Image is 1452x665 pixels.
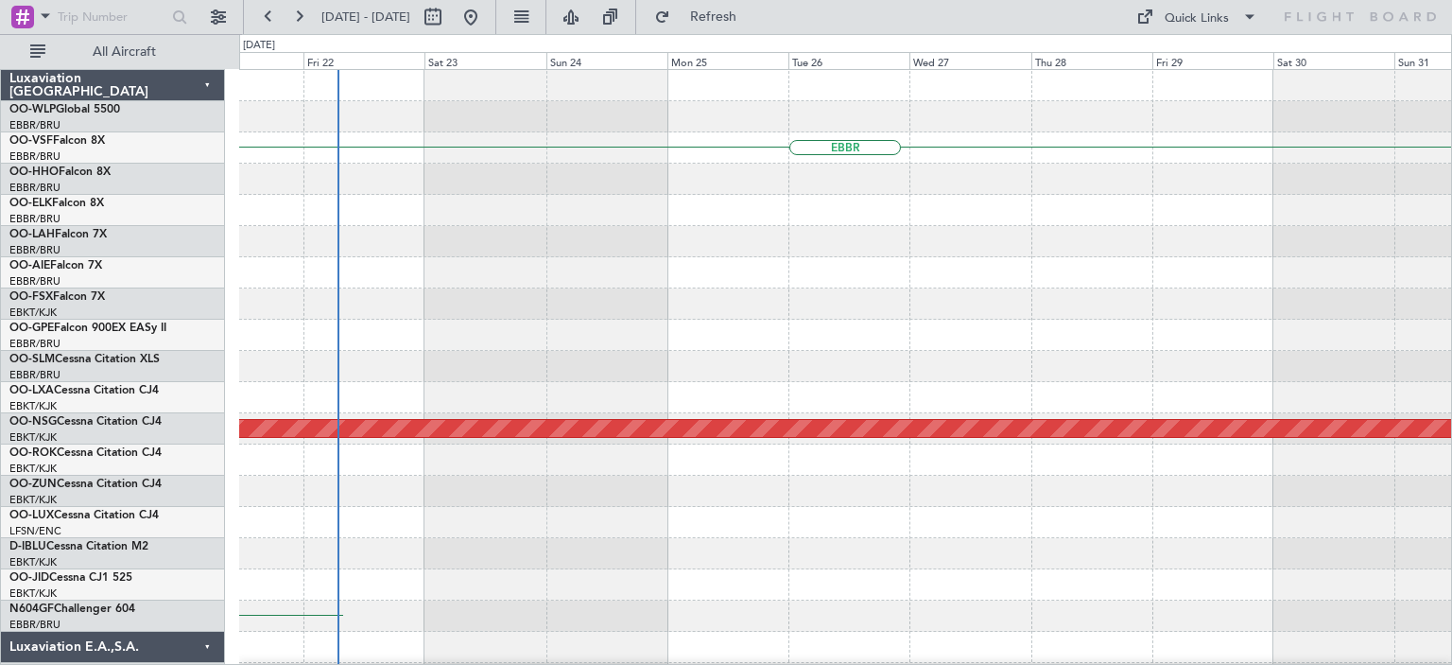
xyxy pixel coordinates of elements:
[9,416,162,428] a: OO-NSGCessna Citation CJ4
[303,52,424,69] div: Fri 22
[9,212,60,226] a: EBBR/BRU
[546,52,667,69] div: Sun 24
[9,510,54,521] span: OO-LUX
[9,354,55,365] span: OO-SLM
[9,229,107,240] a: OO-LAHFalcon 7X
[9,604,135,615] a: N604GFChallenger 604
[1127,2,1267,32] button: Quick Links
[9,493,57,507] a: EBKT/KJK
[9,479,162,490] a: OO-ZUNCessna Citation CJ4
[9,104,56,115] span: OO-WLP
[9,524,61,538] a: LFSN/ENC
[646,2,759,32] button: Refresh
[9,291,105,303] a: OO-FSXFalcon 7X
[1031,52,1152,69] div: Thu 28
[9,541,148,552] a: D-IBLUCessna Citation M2
[9,104,120,115] a: OO-WLPGlobal 5500
[9,181,60,195] a: EBBR/BRU
[9,118,60,132] a: EBBR/BRU
[321,9,410,26] span: [DATE] - [DATE]
[49,45,199,59] span: All Aircraft
[21,37,205,67] button: All Aircraft
[243,38,275,54] div: [DATE]
[9,385,54,396] span: OO-LXA
[9,198,104,209] a: OO-ELKFalcon 8X
[674,10,753,24] span: Refresh
[9,572,49,584] span: OO-JID
[9,618,60,632] a: EBBR/BRU
[182,52,303,69] div: Thu 21
[9,229,55,240] span: OO-LAH
[9,385,159,396] a: OO-LXACessna Citation CJ4
[9,604,54,615] span: N604GF
[9,354,160,365] a: OO-SLMCessna Citation XLS
[9,323,54,334] span: OO-GPE
[9,243,60,257] a: EBBR/BRU
[909,52,1030,69] div: Wed 27
[9,447,162,459] a: OO-ROKCessna Citation CJ4
[9,135,105,147] a: OO-VSFFalcon 8X
[9,135,53,147] span: OO-VSF
[9,399,57,413] a: EBKT/KJK
[9,541,46,552] span: D-IBLU
[9,166,111,178] a: OO-HHOFalcon 8X
[9,291,53,303] span: OO-FSX
[9,337,60,351] a: EBBR/BRU
[667,52,788,69] div: Mon 25
[9,198,52,209] span: OO-ELK
[1165,9,1229,28] div: Quick Links
[9,149,60,164] a: EBBR/BRU
[9,479,57,490] span: OO-ZUN
[9,555,57,569] a: EBKT/KJK
[58,3,166,31] input: Trip Number
[788,52,909,69] div: Tue 26
[1273,52,1394,69] div: Sat 30
[9,368,60,382] a: EBBR/BRU
[9,510,159,521] a: OO-LUXCessna Citation CJ4
[9,572,132,584] a: OO-JIDCessna CJ1 525
[9,462,57,476] a: EBKT/KJK
[9,166,59,178] span: OO-HHO
[9,447,57,459] span: OO-ROK
[9,260,50,271] span: OO-AIE
[9,260,102,271] a: OO-AIEFalcon 7X
[1152,52,1273,69] div: Fri 29
[9,586,57,601] a: EBKT/KJK
[9,306,57,320] a: EBKT/KJK
[9,430,57,445] a: EBKT/KJK
[9,274,60,289] a: EBBR/BRU
[9,323,166,334] a: OO-GPEFalcon 900EX EASy II
[9,416,57,428] span: OO-NSG
[424,52,545,69] div: Sat 23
